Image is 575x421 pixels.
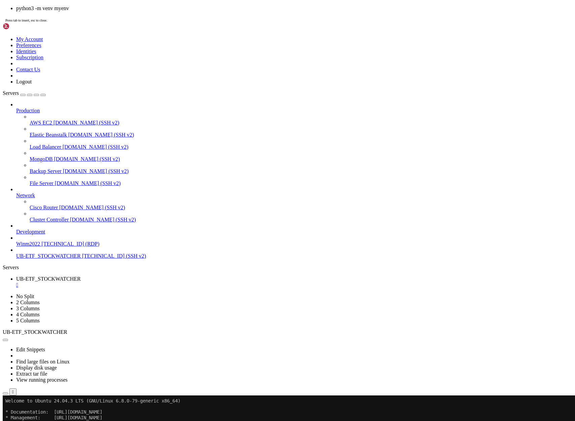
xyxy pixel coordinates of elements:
x-row: * Management: [URL][DOMAIN_NAME] [3,20,487,25]
span: Network [16,192,35,198]
span: Elastic Beanstalk [30,132,67,138]
li: UB-ETF_STOCKWATCHER [TECHNICAL_ID] (SSH v2) [16,247,572,259]
li: Production [16,102,572,186]
a: Logout [16,79,32,84]
li: Development [16,223,572,235]
li: MongoDB [DOMAIN_NAME] (SSH v2) [30,150,572,162]
a: UB-ETF_STOCKWATCHER [16,276,572,288]
span: UB-ETF_STOCKWATCHER [16,253,81,259]
a: Servers [3,90,46,96]
span: [DOMAIN_NAME] (SSH v2) [54,120,120,126]
span: Cluster Controller [30,217,69,222]
x-row: just raised the bar for easy, resilient and secure K8s cluster deployment. [3,103,487,109]
x-row: * Strictly confined Kubernetes makes edge and IoT secure. Learn how MicroK8s [3,98,487,104]
a: Development [16,229,572,235]
a: Extract tar file [16,371,47,377]
li: Winm2022 [TECHNICAL_ID] (RDP) [16,235,572,247]
a: Find large files on Linux [16,359,70,364]
a: MongoDB [DOMAIN_NAME] (SSH v2) [30,156,572,162]
span: Development [16,229,45,235]
a: Cisco Router [DOMAIN_NAME] (SSH v2) [30,205,572,211]
x-row: To see these additional updates run: apt list --upgradable [3,143,487,148]
span: MongoDB [30,156,53,162]
li: Cisco Router [DOMAIN_NAME] (SSH v2) [30,199,572,211]
a: UB-ETF_STOCKWATCHER [TECHNICAL_ID] (SSH v2) [16,253,572,259]
x-row: : $ cd ProjectML [3,182,487,187]
x-row: : $ python3 [3,187,487,193]
span: Backup Server [30,168,62,174]
span: Production [16,108,40,113]
a:  [16,282,572,288]
span: [DOMAIN_NAME] (SSH v2) [55,180,121,186]
span: [DOMAIN_NAME] (SSH v2) [68,132,134,138]
a: No Split [16,293,34,299]
a: AWS EC2 [DOMAIN_NAME] (SSH v2) [30,120,572,126]
x-row: See [URL][DOMAIN_NAME] or run: sudo pro status [3,160,487,165]
img: Shellngn [3,23,41,30]
span: ubuntu@vps-d35ccc65 [3,182,54,187]
span: Winm2022 [16,241,40,247]
a: Preferences [16,42,41,48]
x-row: 4 updates can be applied immediately. [3,137,487,143]
x-row: Users logged in: 0 [3,75,487,81]
li: Network [16,186,572,223]
span: [DOMAIN_NAME] (SSH v2) [63,168,129,174]
span: Cisco Router [30,205,58,210]
a: 5 Columns [16,318,40,323]
span: ubuntu@vps-d35ccc65 [3,187,54,193]
a: Contact Us [16,67,40,72]
span: [DOMAIN_NAME] (SSH v2) [70,217,136,222]
button:  [9,388,16,395]
a: Load Balancer [DOMAIN_NAME] (SSH v2) [30,144,572,150]
li: AWS EC2 [DOMAIN_NAME] (SSH v2) [30,114,572,126]
x-row: System load: 0.0 [3,47,487,53]
span: [DOMAIN_NAME] (SSH v2) [59,205,125,210]
span: Load Balancer [30,144,61,150]
a: Backup Server [DOMAIN_NAME] (SSH v2) [30,168,572,174]
a: Winm2022 [TECHNICAL_ID] (RDP) [16,241,572,247]
x-row: * Support: [URL][DOMAIN_NAME] [3,25,487,31]
span: UB-ETF_STOCKWATCHER [3,329,67,335]
a: Elastic Beanstalk [DOMAIN_NAME] (SSH v2) [30,132,572,138]
x-row: Welcome to Ubuntu 24.04.3 LTS (GNU/Linux 6.8.0-79-generic x86_64) [3,3,487,8]
span: File Server [30,180,54,186]
a: Subscription [16,55,43,60]
x-row: Enable ESM Apps to receive additional future security updates. [3,154,487,160]
a: Cluster Controller [DOMAIN_NAME] (SSH v2) [30,217,572,223]
div: (40, 33) [116,187,119,193]
span: ~ [57,182,59,187]
a: Display disk usage [16,365,57,371]
a: Production [16,108,572,114]
x-row: Swap usage: 0% [3,64,487,70]
span: [TECHNICAL_ID] (SSH v2) [82,253,146,259]
li: Load Balancer [DOMAIN_NAME] (SSH v2) [30,138,572,150]
x-row: System information as of [DATE] [3,36,487,42]
li: Cluster Controller [DOMAIN_NAME] (SSH v2) [30,211,572,223]
span: Servers [3,90,19,96]
span: UB-ETF_STOCKWATCHER [16,276,81,282]
a: 3 Columns [16,306,40,311]
li: python3 -m venv myenv [16,5,572,11]
span: Press tab to insert, esc to close. [5,19,47,22]
span: AWS EC2 [30,120,52,126]
x-row: IPv4 address for ens3: [TECHNICAL_ID] [3,81,487,87]
div: Servers [3,265,572,271]
li: Elastic Beanstalk [DOMAIN_NAME] (SSH v2) [30,126,572,138]
div:  [12,389,14,394]
span: [DOMAIN_NAME] (SSH v2) [63,144,129,150]
a: My Account [16,36,43,42]
x-row: * Documentation: [URL][DOMAIN_NAME] [3,14,487,20]
x-row: Memory usage: 36% [3,59,487,64]
a: Identities [16,48,36,54]
a: Network [16,192,572,199]
span: [DOMAIN_NAME] (SSH v2) [54,156,120,162]
x-row: Last login: [DATE] from [TECHNICAL_ID] [3,176,487,182]
li: Backup Server [DOMAIN_NAME] (SSH v2) [30,162,572,174]
span: [TECHNICAL_ID] (RDP) [41,241,99,247]
span: ~/ProjectML [57,187,86,193]
x-row: Expanded Security Maintenance for Applications is not enabled. [3,126,487,132]
x-row: [URL][DOMAIN_NAME] [3,115,487,120]
x-row: IPv6 address for ens3: [TECHNICAL_ID] [3,86,487,92]
x-row: Usage of /: 32.0% of 76.45GB [3,53,487,59]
